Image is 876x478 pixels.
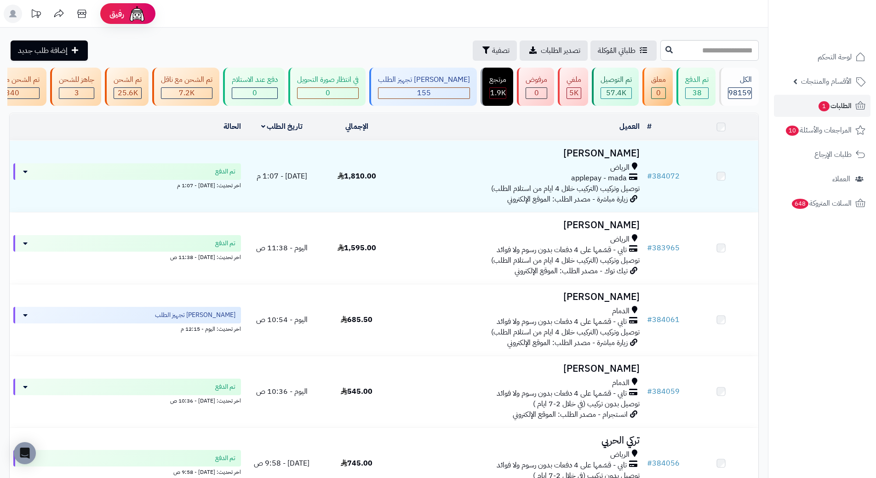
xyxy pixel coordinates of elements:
[601,88,631,98] div: 57367
[297,75,359,85] div: في انتظار صورة التحويل
[541,45,580,56] span: تصدير الطلبات
[215,382,235,392] span: تم الدفع
[367,68,479,106] a: [PERSON_NAME] تجهيز الطلب 155
[24,5,47,25] a: تحديثات المنصة
[286,68,367,106] a: في انتظار صورة التحويل 0
[491,183,640,194] span: توصيل وتركيب (التركيب خلال 4 ايام من استلام الطلب)
[341,314,372,325] span: 685.50
[819,101,830,111] span: 1
[232,75,278,85] div: دفع عند الاستلام
[13,252,241,261] div: اخر تحديث: [DATE] - 11:38 ص
[341,458,372,469] span: 745.00
[647,242,652,253] span: #
[161,88,212,98] div: 7222
[656,87,661,98] span: 0
[497,460,627,471] span: تابي - قسّمها على 4 دفعات بدون رسوم ولا فوائد
[647,458,652,469] span: #
[257,171,307,182] span: [DATE] - 1:07 م
[513,409,628,420] span: انستجرام - مصدر الطلب: الموقع الإلكتروني
[345,121,368,132] a: الإجمالي
[13,466,241,476] div: اخر تحديث: [DATE] - 9:58 ص
[13,395,241,405] div: اخر تحديث: [DATE] - 10:36 ص
[398,148,640,159] h3: [PERSON_NAME]
[533,398,640,409] span: توصيل بدون تركيب (في خلال 2-7 ايام )
[492,45,510,56] span: تصفية
[728,75,752,85] div: الكل
[298,88,358,98] div: 0
[13,323,241,333] div: اخر تحديث: اليوم - 12:15 م
[728,87,751,98] span: 98159
[161,75,212,85] div: تم الشحن مع ناقل
[215,239,235,248] span: تم الدفع
[813,23,867,42] img: logo-2.png
[647,386,652,397] span: #
[417,87,431,98] span: 155
[13,180,241,190] div: اخر تحديث: [DATE] - 1:07 م
[774,144,870,166] a: طلبات الإرجاع
[590,68,641,106] a: تم التوصيل 57.4K
[774,192,870,214] a: السلات المتروكة648
[497,245,627,255] span: تابي - قسّمها على 4 دفعات بدون رسوم ولا فوائد
[128,5,146,23] img: ai-face.png
[641,68,675,106] a: معلق 0
[567,88,581,98] div: 5030
[686,88,708,98] div: 38
[326,87,330,98] span: 0
[610,162,630,173] span: الرياض
[497,388,627,399] span: تابي - قسّمها على 4 دفعات بدون رسوم ولا فوائد
[398,292,640,302] h3: [PERSON_NAME]
[774,168,870,190] a: العملاء
[398,363,640,374] h3: [PERSON_NAME]
[569,87,578,98] span: 5K
[647,386,680,397] a: #384059
[491,327,640,338] span: توصيل وتركيب (التركيب خلال 4 ايام من استلام الطلب)
[507,337,628,348] span: زيارة مباشرة - مصدر الطلب: الموقع الإلكتروني
[256,386,308,397] span: اليوم - 10:36 ص
[261,121,303,132] a: تاريخ الطلب
[179,87,195,98] span: 7.2K
[6,87,19,98] span: 340
[534,87,539,98] span: 0
[717,68,761,106] a: الكل98159
[818,99,852,112] span: الطلبات
[223,121,241,132] a: الحالة
[256,242,308,253] span: اليوم - 11:38 ص
[473,40,517,61] button: تصفية
[338,242,376,253] span: 1,595.00
[491,255,640,266] span: توصيل وتركيب (التركيب خلال 4 ايام من استلام الطلب)
[74,87,79,98] span: 3
[114,88,141,98] div: 25615
[792,199,808,209] span: 648
[479,68,515,106] a: مرتجع 1.9K
[818,51,852,63] span: لوحة التحكم
[814,148,852,161] span: طلبات الإرجاع
[398,435,640,446] h3: تركي الحربي
[48,68,103,106] a: جاهز للشحن 3
[150,68,221,106] a: تم الشحن مع ناقل 7.2K
[647,242,680,253] a: #383965
[490,87,506,98] span: 1.9K
[675,68,717,106] a: تم الدفع 38
[774,95,870,117] a: الطلبات1
[606,87,626,98] span: 57.4K
[774,119,870,141] a: المراجعات والأسئلة10
[507,194,628,205] span: زيارة مباشرة - مصدر الطلب: الموقع الإلكتروني
[647,171,680,182] a: #384072
[610,234,630,245] span: الرياض
[378,75,470,85] div: [PERSON_NAME] تجهيز الطلب
[685,75,709,85] div: تم الدفع
[497,317,627,327] span: تابي - قسّمها على 4 دفعات بدون رسوم ولا فوائد
[103,68,150,106] a: تم الشحن 25.6K
[515,265,628,276] span: تيك توك - مصدر الطلب: الموقع الإلكتروني
[520,40,588,61] a: تصدير الطلبات
[109,8,124,19] span: رفيق
[18,45,68,56] span: إضافة طلب جديد
[693,87,702,98] span: 38
[526,75,547,85] div: مرفوض
[118,87,138,98] span: 25.6K
[256,314,308,325] span: اليوم - 10:54 ص
[647,121,652,132] a: #
[221,68,286,106] a: دفع عند الاستلام 0
[11,40,88,61] a: إضافة طلب جديد
[786,126,799,136] span: 10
